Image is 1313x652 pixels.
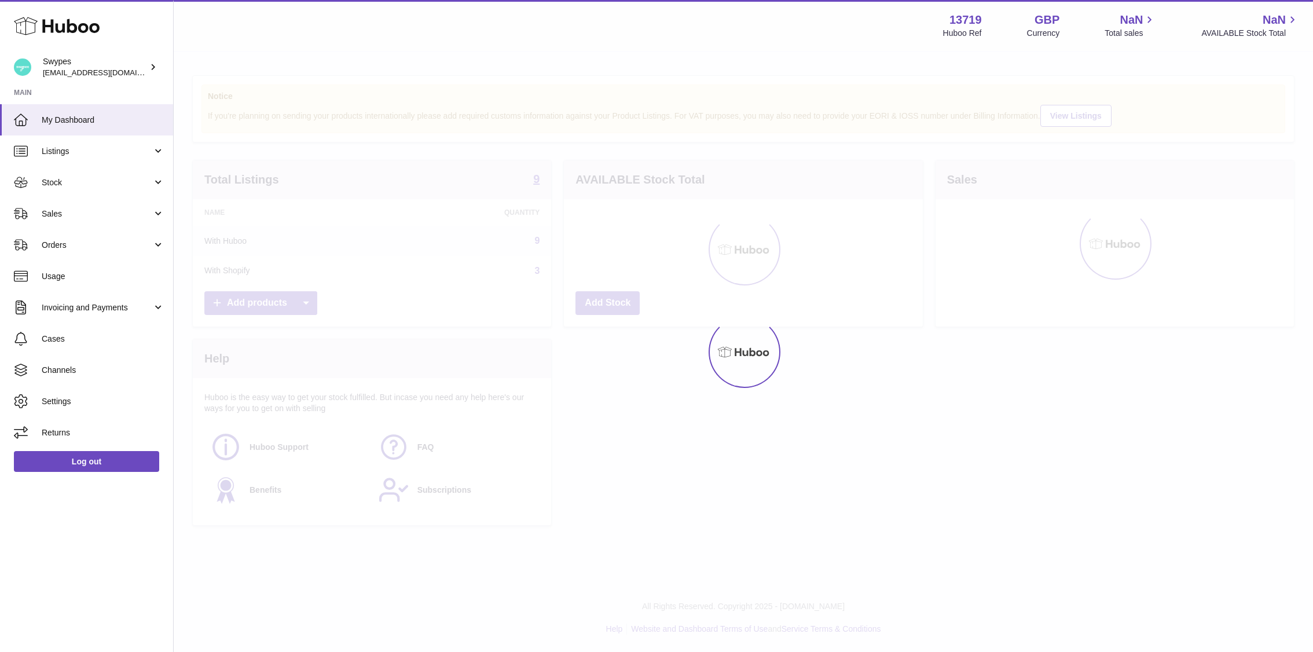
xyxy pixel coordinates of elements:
[42,146,152,157] span: Listings
[1105,28,1156,39] span: Total sales
[1201,12,1299,39] a: NaN AVAILABLE Stock Total
[1120,12,1143,28] span: NaN
[1027,28,1060,39] div: Currency
[1201,28,1299,39] span: AVAILABLE Stock Total
[42,396,164,407] span: Settings
[42,365,164,376] span: Channels
[1035,12,1059,28] strong: GBP
[943,28,982,39] div: Huboo Ref
[42,240,152,251] span: Orders
[42,115,164,126] span: My Dashboard
[43,68,170,77] span: [EMAIL_ADDRESS][DOMAIN_NAME]
[949,12,982,28] strong: 13719
[14,451,159,472] a: Log out
[43,56,147,78] div: Swypes
[42,271,164,282] span: Usage
[42,208,152,219] span: Sales
[42,302,152,313] span: Invoicing and Payments
[42,177,152,188] span: Stock
[14,58,31,76] img: hello@swypes.co.uk
[42,334,164,345] span: Cases
[1105,12,1156,39] a: NaN Total sales
[1263,12,1286,28] span: NaN
[42,427,164,438] span: Returns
